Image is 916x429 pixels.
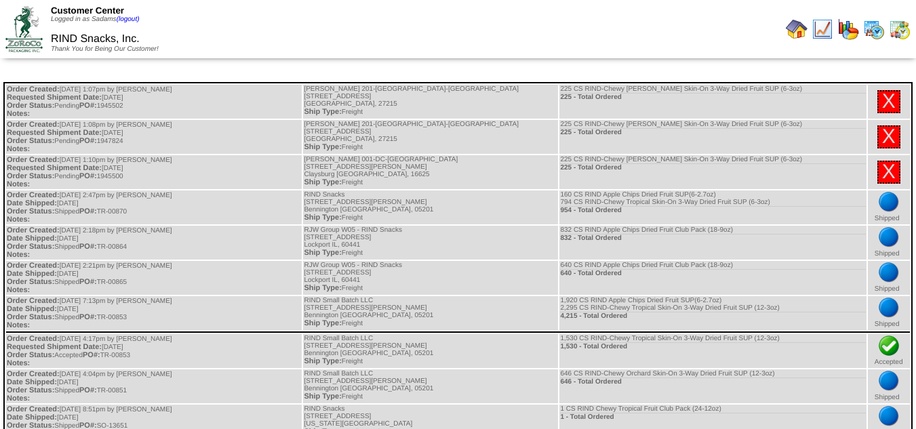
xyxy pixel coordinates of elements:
[878,262,900,283] img: bluedot.png
[7,297,60,305] span: Order Created:
[304,178,341,186] span: Ship Type:
[7,85,60,94] span: Order Created:
[7,321,30,329] span: Notes:
[7,129,102,137] span: Requested Shipment Date:
[868,190,910,224] td: Shipped
[303,120,558,154] td: [PERSON_NAME] 201-[GEOGRAPHIC_DATA]-[GEOGRAPHIC_DATA] [STREET_ADDRESS] [GEOGRAPHIC_DATA], 27215 F...
[303,261,558,295] td: RJW Group W05 - RIND Snacks [STREET_ADDRESS] Lockport IL, 60441 Freight
[7,243,54,251] span: Order Status:
[560,206,865,214] div: 954 - Total Ordered
[878,226,900,248] img: bluedot.png
[5,6,43,52] img: ZoRoCo_Logo(Green%26Foil)%20jpg.webp
[7,102,54,110] span: Order Status:
[51,45,159,53] span: Thank You for Being Our Customer!
[303,155,558,189] td: [PERSON_NAME] 001-DC-[GEOGRAPHIC_DATA] [STREET_ADDRESS][PERSON_NAME] Claysburg [GEOGRAPHIC_DATA],...
[304,357,341,365] span: Ship Type:
[7,278,54,286] span: Order Status:
[7,305,57,313] span: Date Shipped:
[303,369,558,403] td: RIND Small Batch LLC [STREET_ADDRESS][PERSON_NAME] Bennington [GEOGRAPHIC_DATA], 05201 Freight
[559,261,866,295] td: 640 CS RIND Apple Chips Dried Fruit Club Pack (18-9oz)
[868,261,910,295] td: Shipped
[7,286,30,294] span: Notes:
[7,335,60,343] span: Order Created:
[7,378,57,386] span: Date Shipped:
[878,191,900,213] img: bluedot.png
[7,251,30,259] span: Notes:
[7,121,60,129] span: Order Created:
[7,359,30,367] span: Notes:
[868,369,910,403] td: Shipped
[7,351,54,359] span: Order Status:
[559,190,866,224] td: 160 CS RIND Apple Chips Dried Fruit SUP(6-2.7oz) 794 CS RIND-Chewy Tropical Skin-On 3-Way Dried F...
[7,343,102,351] span: Requested Shipment Date:
[7,226,60,234] span: Order Created:
[812,18,833,40] img: line_graph.gif
[7,262,60,270] span: Order Created:
[7,394,30,403] span: Notes:
[878,370,900,392] img: bluedot.png
[6,369,302,403] td: [DATE] 4:04pm by [PERSON_NAME] [DATE] Shipped TR-00851
[7,370,60,378] span: Order Created:
[560,234,865,242] div: 832 - Total Ordered
[117,16,140,23] a: (logout)
[882,161,896,183] a: X
[79,313,97,321] span: PO#:
[560,413,865,421] div: 1 - Total Ordered
[7,156,60,164] span: Order Created:
[79,137,97,145] span: PO#:
[7,94,102,102] span: Requested Shipment Date:
[878,335,900,356] img: check.png
[303,190,558,224] td: RIND Snacks [STREET_ADDRESS][PERSON_NAME] Bennington [GEOGRAPHIC_DATA], 05201 Freight
[882,125,896,148] a: X
[83,351,100,359] span: PO#:
[837,18,859,40] img: graph.gif
[878,405,900,427] img: bluedot.png
[7,313,54,321] span: Order Status:
[7,199,57,207] span: Date Shipped:
[7,413,57,422] span: Date Shipped:
[7,207,54,216] span: Order Status:
[560,377,865,386] div: 646 - Total Ordered
[559,85,866,119] td: 225 CS RIND-Chewy [PERSON_NAME] Skin-On 3-Way Dried Fruit SUP (6-3oz)
[6,296,302,330] td: [DATE] 7:13pm by [PERSON_NAME] [DATE] Shipped TR-00853
[7,172,54,180] span: Order Status:
[560,312,865,320] div: 4,215 - Total Ordered
[6,85,302,119] td: [DATE] 1:07pm by [PERSON_NAME] [DATE] Pending 1945502
[304,249,341,257] span: Ship Type:
[7,164,102,172] span: Requested Shipment Date:
[7,137,54,145] span: Order Status:
[7,405,60,413] span: Order Created:
[79,243,97,251] span: PO#:
[6,226,302,260] td: [DATE] 2:18pm by [PERSON_NAME] [DATE] Shipped TR-00864
[304,319,341,327] span: Ship Type:
[7,110,30,118] span: Notes:
[6,190,302,224] td: [DATE] 2:47pm by [PERSON_NAME] [DATE] Shipped TR-00870
[559,226,866,260] td: 832 CS RIND Apple Chips Dried Fruit Club Pack (18-9oz)
[79,278,97,286] span: PO#:
[868,296,910,330] td: Shipped
[304,392,341,401] span: Ship Type:
[7,216,30,224] span: Notes:
[889,18,911,40] img: calendarinout.gif
[51,33,140,45] span: RIND Snacks, Inc.
[79,172,97,180] span: PO#:
[868,226,910,260] td: Shipped
[79,207,97,216] span: PO#:
[559,155,866,189] td: 225 CS RIND-Chewy [PERSON_NAME] Skin-On 3-Way Dried Fruit SUP (6-3oz)
[7,180,30,188] span: Notes:
[303,85,558,119] td: [PERSON_NAME] 201-[GEOGRAPHIC_DATA]-[GEOGRAPHIC_DATA] [STREET_ADDRESS] [GEOGRAPHIC_DATA], 27215 F...
[882,90,896,113] a: X
[7,234,57,243] span: Date Shipped:
[7,386,54,394] span: Order Status:
[559,296,866,330] td: 1,920 CS RIND Apple Chips Dried Fruit SUP(6-2.7oz) 2,295 CS RIND-Chewy Tropical Skin-On 3-Way Dri...
[303,226,558,260] td: RJW Group W05 - RIND Snacks [STREET_ADDRESS] Lockport IL, 60441 Freight
[304,108,341,116] span: Ship Type:
[560,163,865,171] div: 225 - Total Ordered
[303,334,558,368] td: RIND Small Batch LLC [STREET_ADDRESS][PERSON_NAME] Bennington [GEOGRAPHIC_DATA], 05201 Freight
[560,269,865,277] div: 640 - Total Ordered
[7,270,57,278] span: Date Shipped:
[786,18,808,40] img: home.gif
[868,334,910,368] td: Accepted
[7,145,30,153] span: Notes:
[6,334,302,368] td: [DATE] 4:17pm by [PERSON_NAME] [DATE] Accepted TR-00853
